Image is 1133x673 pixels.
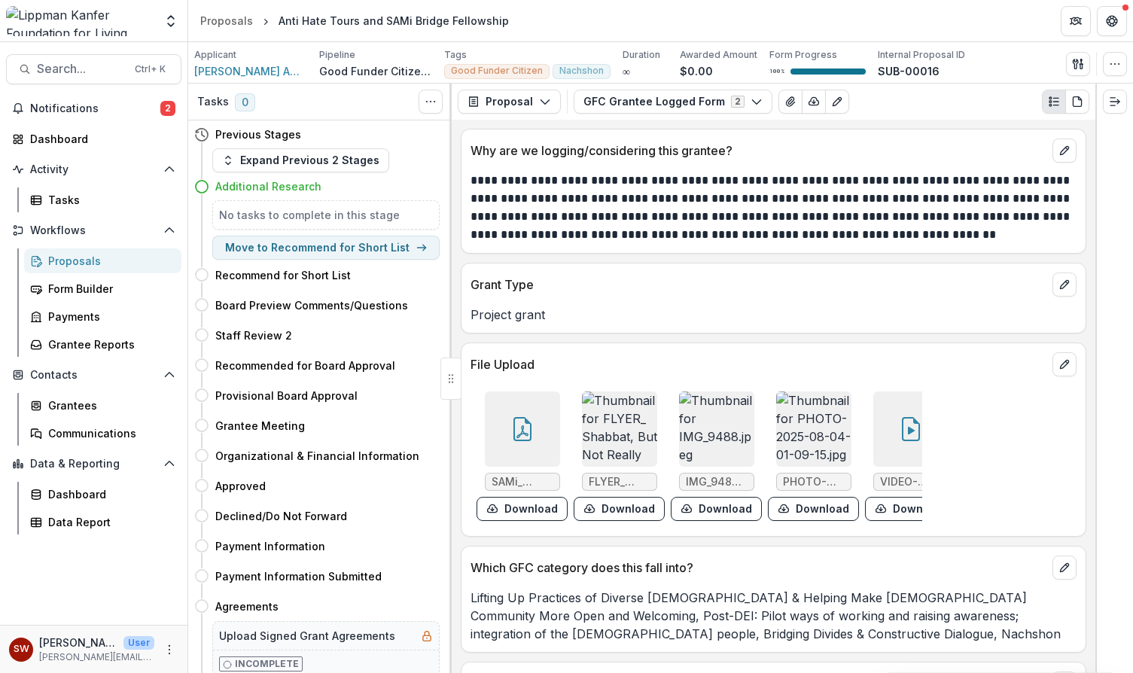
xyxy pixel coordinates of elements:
[6,363,181,387] button: Open Contacts
[768,497,859,521] button: download-form-response
[679,391,754,467] img: Thumbnail for IMG_9488.jpeg
[574,391,665,521] div: Thumbnail for FLYER_ Shabbat, But Not Really End of the Semester Edition (1).pngFLYER_ Shabbat, B...
[215,418,305,434] h4: Grantee Meeting
[419,90,443,114] button: Toggle View Cancelled Tasks
[30,369,157,382] span: Contacts
[319,63,432,79] p: Good Funder Citizen Process
[215,508,347,524] h4: Declined/Do Not Forward
[215,126,301,142] h4: Previous Stages
[6,452,181,476] button: Open Data & Reporting
[235,657,299,671] p: Incomplete
[1065,90,1089,114] button: PDF view
[623,48,660,62] p: Duration
[6,126,181,151] a: Dashboard
[30,458,157,470] span: Data & Reporting
[589,476,650,489] span: FLYER_ Shabbat, But Not Really End of the Semester Edition (1).png
[623,63,630,79] p: ∞
[194,10,259,32] a: Proposals
[197,96,229,108] h3: Tasks
[6,54,181,84] button: Search...
[215,598,279,614] h4: Agreements
[559,65,604,76] span: Nachshon
[215,297,408,313] h4: Board Preview Comments/Questions
[219,207,433,223] h5: No tasks to complete in this stage
[215,358,395,373] h4: Recommended for Board Approval
[865,497,956,521] button: download-form-response
[194,48,236,62] p: Applicant
[24,421,181,446] a: Communications
[48,514,169,530] div: Data Report
[48,192,169,208] div: Tasks
[458,90,561,114] button: Proposal
[219,628,395,644] h5: Upload Signed Grant Agreements
[30,102,160,115] span: Notifications
[235,93,255,111] span: 0
[878,63,940,79] p: SUB-00016
[48,253,169,269] div: Proposals
[680,63,713,79] p: $0.00
[671,497,762,521] button: download-form-response
[769,66,784,77] p: 100 %
[48,309,169,324] div: Payments
[160,6,181,36] button: Open entity switcher
[24,248,181,273] a: Proposals
[30,163,157,176] span: Activity
[215,478,266,494] h4: Approved
[574,497,665,521] button: download-form-response
[39,650,154,664] p: [PERSON_NAME][EMAIL_ADDRESS][DOMAIN_NAME]
[6,96,181,120] button: Notifications2
[212,148,389,172] button: Expand Previous 2 Stages
[279,13,509,29] div: Anti Hate Tours and SAMi Bridge Fellowship
[24,510,181,534] a: Data Report
[1097,6,1127,36] button: Get Help
[471,355,1046,373] p: File Upload
[212,236,440,260] button: Move to Recommend for Short List
[24,393,181,418] a: Grantees
[671,391,762,521] div: Thumbnail for IMG_9488.jpegIMG_9488.jpegdownload-form-response
[471,306,1077,324] p: Project grant
[1061,6,1091,36] button: Partners
[6,218,181,242] button: Open Workflows
[444,48,467,62] p: Tags
[6,6,154,36] img: Lippman Kanfer Foundation for Living Torah logo
[6,157,181,181] button: Open Activity
[471,142,1046,160] p: Why are we logging/considering this grantee?
[1103,90,1127,114] button: Expand right
[30,224,157,237] span: Workflows
[194,63,307,79] a: [PERSON_NAME] American Mizrahi Initiative Inc
[1052,139,1077,163] button: edit
[39,635,117,650] p: [PERSON_NAME]
[471,559,1046,577] p: Which GFC category does this fall into?
[24,304,181,329] a: Payments
[48,486,169,502] div: Dashboard
[686,476,748,489] span: IMG_9488.jpeg
[582,391,657,467] img: Thumbnail for FLYER_ Shabbat, But Not Really End of the Semester Edition (1).png
[123,636,154,650] p: User
[880,476,942,489] span: VIDEO-2025-08-04-01-09-15.mp4
[477,497,568,521] button: download-form-response
[215,178,321,194] h4: Additional Research
[24,482,181,507] a: Dashboard
[778,90,803,114] button: View Attached Files
[878,48,965,62] p: Internal Proposal ID
[24,276,181,301] a: Form Builder
[319,48,355,62] p: Pipeline
[215,388,358,403] h4: Provisional Board Approval
[48,336,169,352] div: Grantee Reports
[471,276,1046,294] p: Grant Type
[1052,556,1077,580] button: edit
[215,448,419,464] h4: Organizational & Financial Information
[48,425,169,441] div: Communications
[492,476,553,489] span: SAMi_ JCRC PATH GRANT RENEWAL 2026.pdf
[680,48,757,62] p: Awarded Amount
[1042,90,1066,114] button: Plaintext view
[471,589,1077,643] p: Lifting Up Practices of Diverse [DEMOGRAPHIC_DATA] & Helping Make [DEMOGRAPHIC_DATA] Community Mo...
[24,332,181,357] a: Grantee Reports
[215,538,325,554] h4: Payment Information
[865,391,956,521] div: VIDEO-2025-08-04-01-09-15.mp4download-form-response
[160,101,175,116] span: 2
[200,13,253,29] div: Proposals
[776,391,851,467] img: Thumbnail for PHOTO-2025-08-04-01-09-15.jpg
[24,187,181,212] a: Tasks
